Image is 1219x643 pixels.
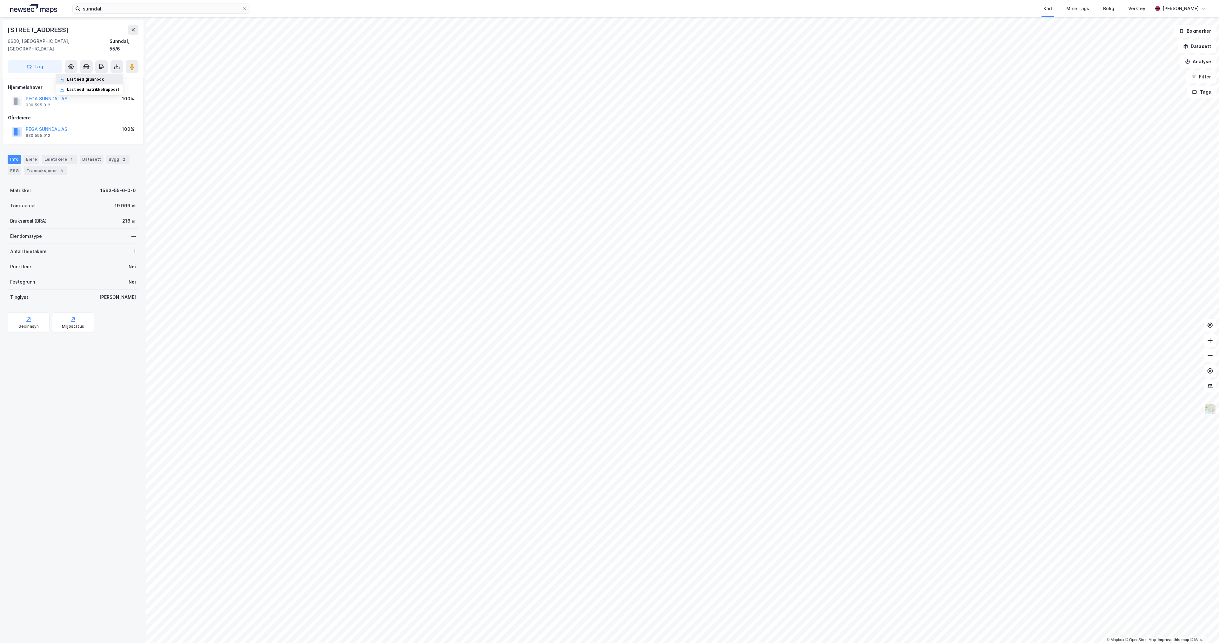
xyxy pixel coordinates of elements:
div: [PERSON_NAME] [1162,5,1199,12]
div: Eiendomstype [10,232,42,240]
div: Tomteareal [10,202,36,210]
div: 930 595 012 [26,133,50,138]
iframe: Chat Widget [1187,613,1219,643]
div: Info [8,155,21,164]
input: Søk på adresse, matrikkel, gårdeiere, leietakere eller personer [80,4,242,13]
img: logo.a4113a55bc3d86da70a041830d287a7e.svg [10,4,57,13]
div: Tinglyst [10,293,28,301]
div: 216 ㎡ [122,217,136,225]
div: Nei [129,278,136,286]
div: [STREET_ADDRESS] [8,25,70,35]
a: OpenStreetMap [1125,638,1156,642]
button: Bokmerker [1174,25,1216,37]
div: Bygg [106,155,130,164]
div: Datasett [80,155,103,164]
div: 19 999 ㎡ [115,202,136,210]
div: 3 [58,168,65,174]
a: Mapbox [1107,638,1124,642]
div: 1563-55-6-0-0 [100,187,136,194]
div: Transaksjoner [24,166,67,175]
div: 6600, [GEOGRAPHIC_DATA], [GEOGRAPHIC_DATA] [8,37,110,53]
div: Bruksareal (BRA) [10,217,47,225]
div: Bolig [1103,5,1114,12]
div: Sunndal, 55/6 [110,37,138,53]
div: Hjemmelshaver [8,84,138,91]
div: Eiere [23,155,39,164]
div: [PERSON_NAME] [99,293,136,301]
div: Leietakere [42,155,77,164]
div: ESG [8,166,21,175]
div: Geoinnsyn [18,324,39,329]
div: 100% [122,125,134,133]
button: Analyse [1180,55,1216,68]
button: Datasett [1178,40,1216,53]
div: Festegrunn [10,278,35,286]
div: — [131,232,136,240]
div: Gårdeiere [8,114,138,122]
div: Kart [1043,5,1052,12]
div: 2 [121,156,127,163]
div: Last ned matrikkelrapport [67,87,119,92]
div: Punktleie [10,263,31,271]
div: Miljøstatus [62,324,84,329]
div: Last ned grunnbok [67,77,104,82]
div: 1 [68,156,75,163]
button: Tag [8,60,62,73]
a: Improve this map [1158,638,1189,642]
div: Mine Tags [1066,5,1089,12]
div: Matrikkel [10,187,31,194]
div: 930 595 012 [26,103,50,108]
div: Kontrollprogram for chat [1187,613,1219,643]
button: Tags [1187,86,1216,98]
div: Antall leietakere [10,248,47,255]
div: Nei [129,263,136,271]
button: Filter [1186,70,1216,83]
img: Z [1204,403,1216,415]
div: 100% [122,95,134,103]
div: Verktøy [1128,5,1145,12]
div: 1 [134,248,136,255]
